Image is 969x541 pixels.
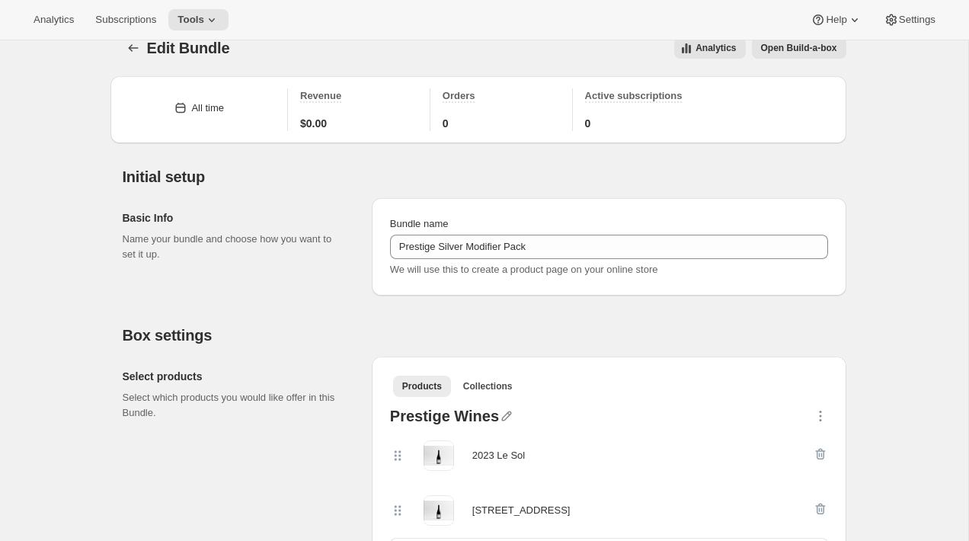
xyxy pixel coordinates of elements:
[123,37,144,59] button: Bundles
[123,369,347,384] h2: Select products
[34,14,74,26] span: Analytics
[826,14,846,26] span: Help
[875,9,945,30] button: Settings
[472,503,571,518] div: [STREET_ADDRESS]
[761,42,837,54] span: Open Build-a-box
[443,90,475,101] span: Orders
[300,90,341,101] span: Revenue
[24,9,83,30] button: Analytics
[123,390,347,421] p: Select which products you would like offer in this Bundle.
[585,116,591,131] span: 0
[390,235,828,259] input: ie. Smoothie box
[899,14,935,26] span: Settings
[801,9,871,30] button: Help
[390,264,658,275] span: We will use this to create a product page on your online store
[752,37,846,59] button: View links to open the build-a-box on the online store
[123,168,846,186] h2: Initial setup
[95,14,156,26] span: Subscriptions
[390,218,449,229] span: Bundle name
[86,9,165,30] button: Subscriptions
[123,326,846,344] h2: Box settings
[472,448,525,463] div: 2023 Le Sol
[443,116,449,131] span: 0
[696,42,736,54] span: Analytics
[402,380,442,392] span: Products
[674,37,745,59] button: View all analytics related to this specific bundles, within certain timeframes
[390,408,499,428] div: Prestige Wines
[177,14,204,26] span: Tools
[300,116,327,131] span: $0.00
[585,90,683,101] span: Active subscriptions
[191,101,224,116] div: All time
[463,380,513,392] span: Collections
[147,40,230,56] span: Edit Bundle
[123,232,347,262] p: Name your bundle and choose how you want to set it up.
[168,9,229,30] button: Tools
[123,210,347,226] h2: Basic Info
